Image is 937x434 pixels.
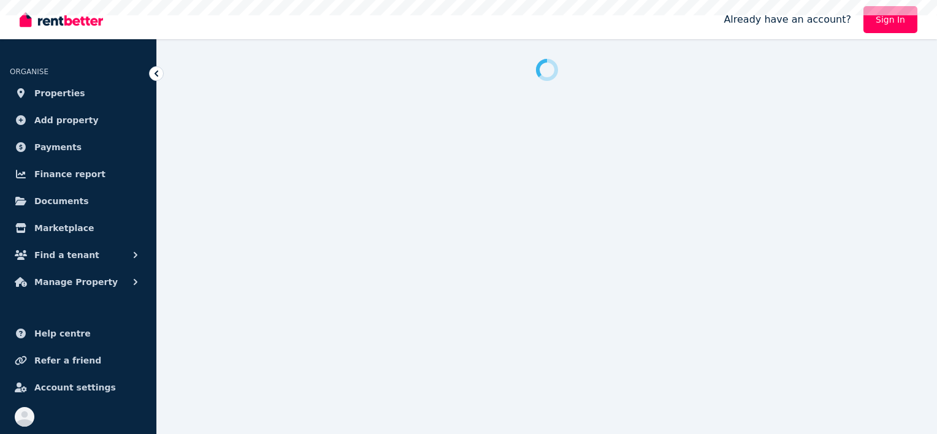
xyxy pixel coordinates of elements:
[20,10,103,29] img: RentBetter
[34,326,91,341] span: Help centre
[863,6,917,33] a: Sign In
[10,108,147,132] a: Add property
[10,375,147,400] a: Account settings
[34,86,85,101] span: Properties
[10,162,147,186] a: Finance report
[10,243,147,267] button: Find a tenant
[724,12,851,27] span: Already have an account?
[34,167,105,181] span: Finance report
[34,113,99,128] span: Add property
[34,194,89,208] span: Documents
[10,135,147,159] a: Payments
[10,189,147,213] a: Documents
[34,275,118,289] span: Manage Property
[34,140,82,154] span: Payments
[34,353,101,368] span: Refer a friend
[10,81,147,105] a: Properties
[10,348,147,373] a: Refer a friend
[34,221,94,235] span: Marketplace
[10,270,147,294] button: Manage Property
[34,380,116,395] span: Account settings
[10,321,147,346] a: Help centre
[10,67,48,76] span: ORGANISE
[34,248,99,262] span: Find a tenant
[10,216,147,240] a: Marketplace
